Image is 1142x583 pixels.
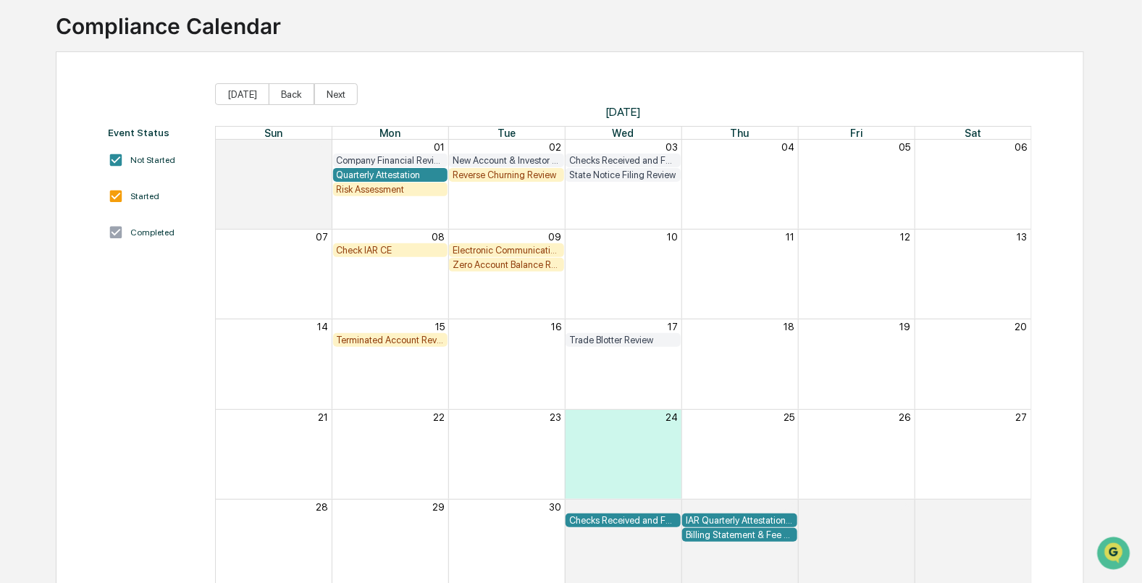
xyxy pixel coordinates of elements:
[1096,535,1135,574] iframe: Open customer support
[246,115,264,133] button: Start new chat
[337,245,445,256] div: Check IAR CE
[319,411,329,423] button: 21
[497,127,516,139] span: Tue
[435,321,445,332] button: 15
[613,127,634,139] span: Wed
[900,321,911,332] button: 19
[548,231,561,243] button: 09
[314,83,358,105] button: Next
[668,321,678,332] button: 17
[337,169,445,180] div: Quarterly Attestation
[569,515,677,526] div: Checks Received and Forwarded Log
[569,155,677,166] div: Checks Received and Forwarded Log
[131,191,160,201] div: Started
[1015,141,1028,153] button: 06
[264,127,282,139] span: Sun
[1015,501,1028,513] button: 04
[215,105,1032,119] span: [DATE]
[453,259,560,270] div: Zero Account Balance Review
[434,141,445,153] button: 01
[965,127,981,139] span: Sat
[569,169,677,180] div: State Notice Filing Review
[102,245,175,256] a: Powered byPylon
[1016,411,1028,423] button: 27
[781,141,794,153] button: 04
[215,83,269,105] button: [DATE]
[105,184,117,196] div: 🗄️
[144,246,175,256] span: Pylon
[899,501,911,513] button: 03
[14,211,26,223] div: 🔎
[432,231,445,243] button: 08
[666,141,678,153] button: 03
[29,210,91,225] span: Data Lookup
[549,501,561,513] button: 30
[1015,321,1028,332] button: 20
[56,1,281,39] div: Compliance Calendar
[14,184,26,196] div: 🖐️
[319,141,329,153] button: 31
[316,231,329,243] button: 07
[667,501,678,513] button: 01
[786,231,794,243] button: 11
[119,183,180,197] span: Attestations
[551,321,561,332] button: 16
[899,141,911,153] button: 05
[316,501,329,513] button: 28
[453,245,560,256] div: Electronic Communication Review
[686,515,794,526] div: IAR Quarterly Attestation Review
[337,155,445,166] div: Company Financial Review
[9,177,99,203] a: 🖐️Preclearance
[337,335,445,345] div: Terminated Account Review
[667,231,678,243] button: 10
[782,501,794,513] button: 02
[784,411,794,423] button: 25
[14,30,264,54] p: How can we help?
[131,227,175,238] div: Completed
[14,111,41,137] img: 1746055101610-c473b297-6a78-478c-a979-82029cc54cd1
[901,231,911,243] button: 12
[337,184,445,195] div: Risk Assessment
[1017,231,1028,243] button: 13
[432,501,445,513] button: 29
[686,529,794,540] div: Billing Statement & Fee Calculations Report Review
[784,321,794,332] button: 18
[453,169,560,180] div: Reverse Churning Review
[549,141,561,153] button: 02
[318,321,329,332] button: 14
[108,127,201,138] div: Event Status
[131,155,176,165] div: Not Started
[9,204,97,230] a: 🔎Data Lookup
[899,411,911,423] button: 26
[550,411,561,423] button: 23
[453,155,560,166] div: New Account & Investor Profile Review
[379,127,400,139] span: Mon
[433,411,445,423] button: 22
[569,335,677,345] div: Trade Blotter Review
[850,127,862,139] span: Fri
[269,83,314,105] button: Back
[49,125,183,137] div: We're available if you need us!
[99,177,185,203] a: 🗄️Attestations
[29,183,93,197] span: Preclearance
[49,111,238,125] div: Start new chat
[731,127,750,139] span: Thu
[666,411,678,423] button: 24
